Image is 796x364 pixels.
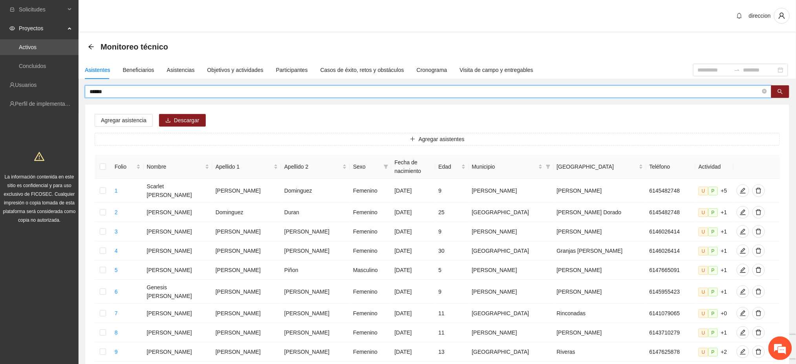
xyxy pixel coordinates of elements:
[762,89,767,94] span: close-circle
[144,323,212,342] td: [PERSON_NAME]
[147,162,203,171] span: Nombre
[646,342,695,362] td: 6147625878
[708,208,718,217] span: P
[115,310,118,316] a: 7
[554,280,646,304] td: [PERSON_NAME]
[737,285,749,298] button: edit
[699,247,708,256] span: U
[436,304,469,323] td: 11
[752,225,765,238] button: delete
[733,9,746,22] button: bell
[350,241,392,261] td: Femenino
[167,66,195,74] div: Asistencias
[708,187,718,195] span: P
[737,225,749,238] button: edit
[281,261,350,280] td: Piñon
[115,267,118,273] a: 5
[554,342,646,362] td: Riveras
[212,241,281,261] td: [PERSON_NAME]
[350,280,392,304] td: Femenino
[115,289,118,295] a: 6
[212,342,281,362] td: [PERSON_NAME]
[646,304,695,323] td: 6141079065
[708,228,718,236] span: P
[699,309,708,318] span: U
[554,179,646,203] td: [PERSON_NAME]
[417,66,447,74] div: Cronograma
[554,241,646,261] td: Granjas [PERSON_NAME]
[695,222,734,241] td: +1
[469,261,554,280] td: [PERSON_NAME]
[554,304,646,323] td: Rinconadas
[392,179,436,203] td: [DATE]
[212,280,281,304] td: [PERSON_NAME]
[753,349,765,355] span: delete
[752,264,765,276] button: delete
[115,188,118,194] a: 1
[88,44,94,50] div: Back
[695,241,734,261] td: +1
[469,323,554,342] td: [PERSON_NAME]
[771,85,789,98] button: search
[212,179,281,203] td: [PERSON_NAME]
[392,304,436,323] td: [DATE]
[752,326,765,339] button: delete
[207,66,264,74] div: Objetivos y actividades
[284,162,341,171] span: Apellido 2
[737,228,749,235] span: edit
[281,323,350,342] td: [PERSON_NAME]
[752,184,765,197] button: delete
[646,261,695,280] td: 6147665091
[9,7,15,12] span: inbox
[695,261,734,280] td: +1
[281,342,350,362] td: [PERSON_NAME]
[384,164,388,169] span: filter
[753,267,765,273] span: delete
[753,209,765,215] span: delete
[554,323,646,342] td: [PERSON_NAME]
[353,162,381,171] span: Sexo
[419,135,465,143] span: Agregar asistentes
[695,179,734,203] td: +5
[544,161,552,173] span: filter
[469,241,554,261] td: [GEOGRAPHIC_DATA]
[752,206,765,219] button: delete
[695,304,734,323] td: +0
[646,280,695,304] td: 6145955423
[708,288,718,296] span: P
[95,133,780,145] button: plusAgregar asistentes
[708,329,718,337] span: P
[469,304,554,323] td: [GEOGRAPHIC_DATA]
[101,116,146,125] span: Agregar asistencia
[101,40,168,53] span: Monitoreo técnico
[4,215,150,242] textarea: Escriba su mensaje y pulse “Intro”
[695,203,734,222] td: +1
[646,155,695,179] th: Teléfono
[115,209,118,215] a: 2
[144,179,212,203] td: Scarlet [PERSON_NAME]
[737,209,749,215] span: edit
[144,241,212,261] td: [PERSON_NAME]
[646,222,695,241] td: 6146026414
[737,346,749,358] button: edit
[88,44,94,50] span: arrow-left
[392,280,436,304] td: [DATE]
[737,184,749,197] button: edit
[115,248,118,254] a: 4
[115,162,135,171] span: Folio
[144,155,212,179] th: Nombre
[159,114,206,127] button: downloadDescargar
[392,342,436,362] td: [DATE]
[212,323,281,342] td: [PERSON_NAME]
[212,304,281,323] td: [PERSON_NAME]
[469,203,554,222] td: [GEOGRAPHIC_DATA]
[9,26,15,31] span: eye
[708,266,718,275] span: P
[320,66,404,74] div: Casos de éxito, retos y obstáculos
[144,280,212,304] td: Genesis [PERSON_NAME]
[392,222,436,241] td: [DATE]
[281,304,350,323] td: [PERSON_NAME]
[436,155,469,179] th: Edad
[34,151,44,162] span: warning
[436,280,469,304] td: 9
